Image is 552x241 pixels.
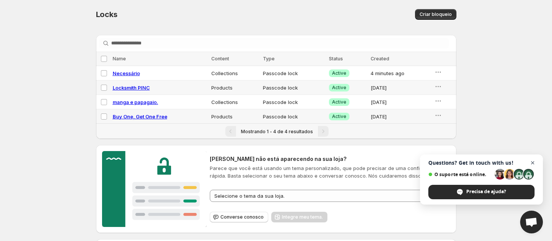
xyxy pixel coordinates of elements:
span: Active [332,99,346,105]
span: Active [332,70,346,76]
td: Passcode lock [261,109,326,124]
td: Collections [209,66,261,80]
button: Criar bloqueio [415,9,456,20]
td: Passcode lock [261,66,326,80]
span: Converse conosco [220,214,264,220]
span: O suporte está online. [428,172,492,177]
span: Active [332,113,346,120]
span: Type [263,56,275,61]
a: Necessário [113,70,140,76]
td: Products [209,80,261,95]
span: Created [371,56,389,61]
td: [DATE] [368,80,432,95]
span: Criar bloqueio [420,11,452,17]
nav: Pagination [96,123,456,139]
td: Passcode lock [261,80,326,95]
span: Precisa de ajuda? [428,185,535,199]
span: Content [211,56,229,61]
span: Precisa de ajuda? [466,188,506,195]
td: Products [209,109,261,124]
button: Converse conosco [210,212,268,222]
img: Customer support [102,151,207,227]
span: Name [113,56,126,61]
span: Mostrando 1 - 4 de 4 resultados [241,129,313,134]
span: Status [329,56,343,61]
span: Active [332,85,346,91]
a: Locksmith PINC [113,85,150,91]
p: Parece que você está usando um tema personalizado, que pode precisar de uma configuração rápida. ... [210,164,450,180]
td: Passcode lock [261,95,326,109]
td: [DATE] [368,109,432,124]
a: manga e papagaio. [113,99,158,105]
a: Buy One, Get One Free [113,113,167,120]
a: Open chat [520,211,543,233]
span: Locks [96,10,118,19]
td: [DATE] [368,95,432,109]
td: 4 minutes ago [368,66,432,80]
td: Collections [209,95,261,109]
h2: [PERSON_NAME] não está aparecendo na sua loja? [210,155,450,163]
span: Questions? Get in touch with us! [428,160,535,166]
